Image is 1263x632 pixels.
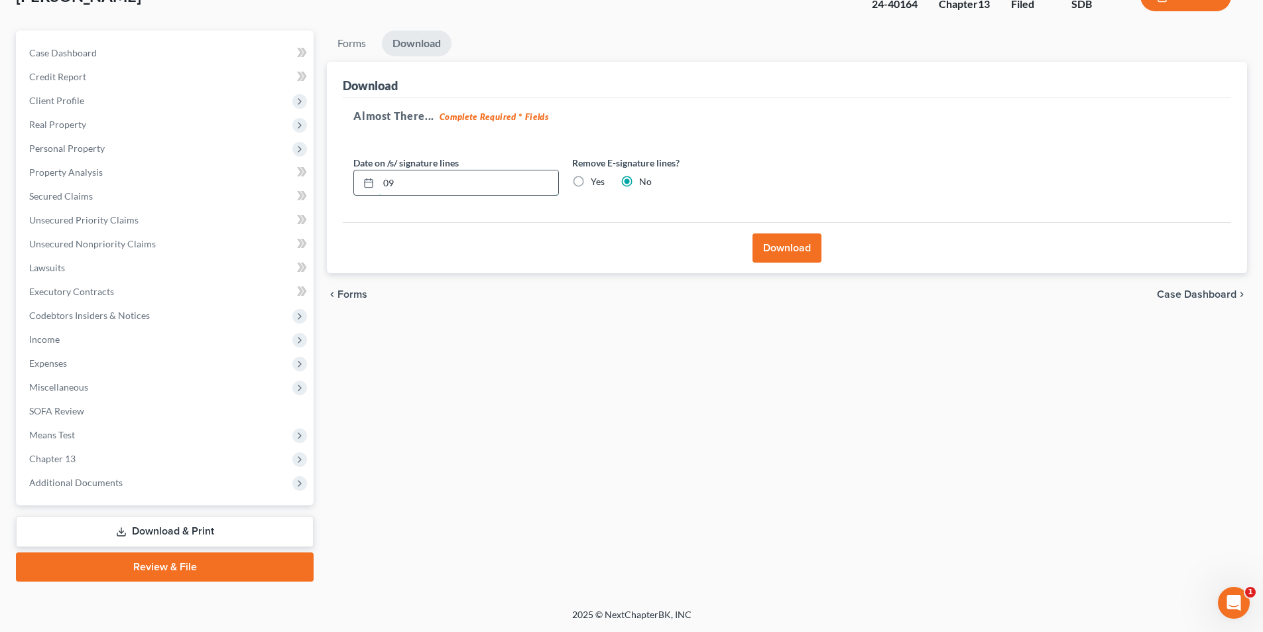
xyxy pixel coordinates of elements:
span: Secured Claims [29,190,93,202]
span: Client Profile [29,95,84,106]
a: Download & Print [16,516,314,547]
a: Unsecured Priority Claims [19,208,314,232]
label: Yes [591,175,605,188]
span: Chapter 13 [29,453,76,464]
span: SOFA Review [29,405,84,416]
div: Download [343,78,398,94]
div: 2025 © NextChapterBK, INC [254,608,1010,632]
a: Review & File [16,552,314,582]
span: Income [29,334,60,345]
span: Means Test [29,429,75,440]
span: 1 [1245,587,1256,598]
span: Miscellaneous [29,381,88,393]
a: Case Dashboard chevron_right [1157,289,1247,300]
span: Real Property [29,119,86,130]
a: Property Analysis [19,160,314,184]
iframe: Intercom live chat [1218,587,1250,619]
a: Unsecured Nonpriority Claims [19,232,314,256]
span: Case Dashboard [29,47,97,58]
span: Forms [337,289,367,300]
button: Download [752,233,821,263]
span: Codebtors Insiders & Notices [29,310,150,321]
a: Download [382,31,451,56]
i: chevron_right [1236,289,1247,300]
span: Credit Report [29,71,86,82]
button: chevron_left Forms [327,289,385,300]
span: Expenses [29,357,67,369]
label: Date on /s/ signature lines [353,156,459,170]
a: Secured Claims [19,184,314,208]
h5: Almost There... [353,108,1221,124]
strong: Complete Required * Fields [440,111,549,122]
a: Credit Report [19,65,314,89]
a: Case Dashboard [19,41,314,65]
span: Unsecured Priority Claims [29,214,139,225]
span: Unsecured Nonpriority Claims [29,238,156,249]
span: Case Dashboard [1157,289,1236,300]
span: Personal Property [29,143,105,154]
i: chevron_left [327,289,337,300]
label: No [639,175,652,188]
span: Additional Documents [29,477,123,488]
span: Property Analysis [29,166,103,178]
a: SOFA Review [19,399,314,423]
a: Lawsuits [19,256,314,280]
span: Executory Contracts [29,286,114,297]
a: Forms [327,31,377,56]
a: Executory Contracts [19,280,314,304]
label: Remove E-signature lines? [572,156,778,170]
span: Lawsuits [29,262,65,273]
input: MM/DD/YYYY [379,170,558,196]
